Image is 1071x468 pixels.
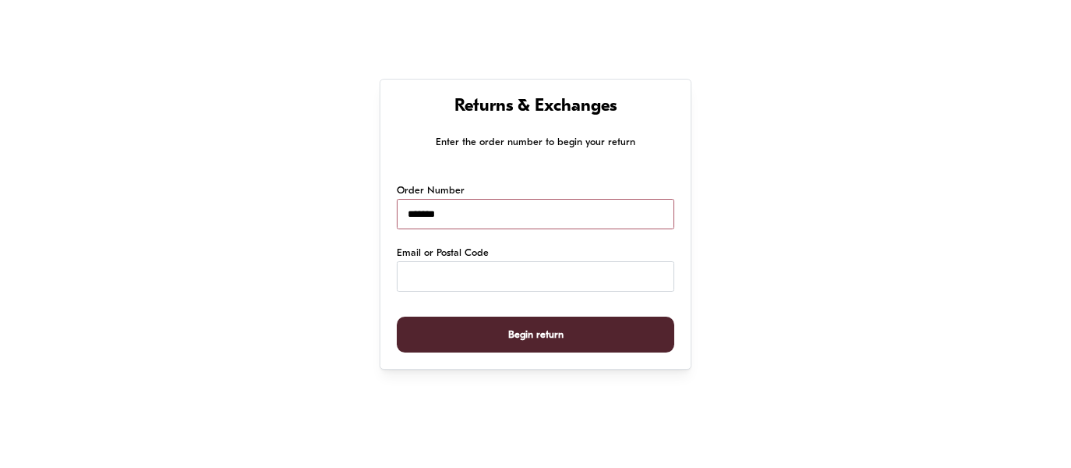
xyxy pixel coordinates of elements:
[397,183,465,199] label: Order Number
[397,96,674,119] h1: Returns & Exchanges
[397,317,674,353] button: Begin return
[508,317,564,353] span: Begin return
[397,246,489,261] label: Email or Postal Code
[397,134,674,151] p: Enter the order number to begin your return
